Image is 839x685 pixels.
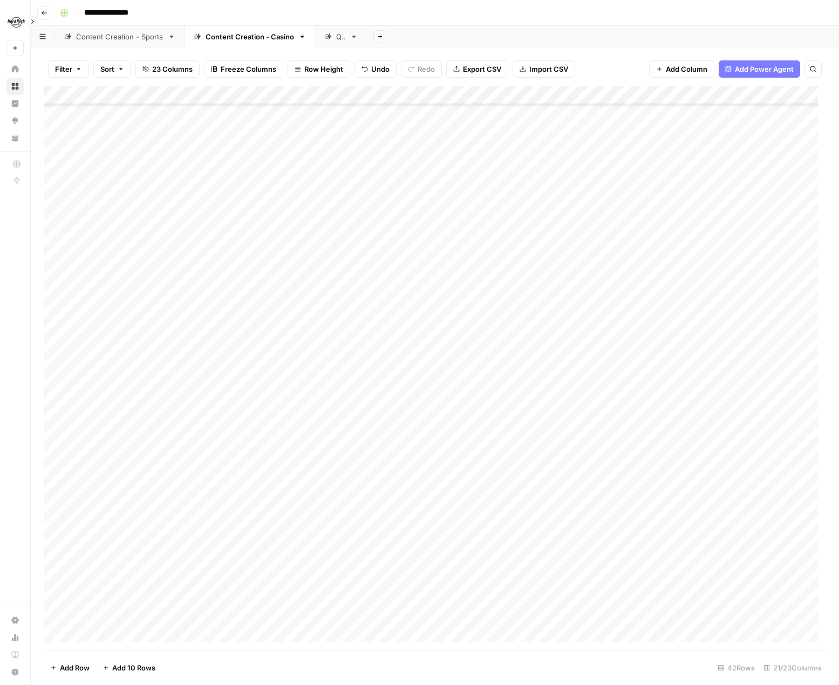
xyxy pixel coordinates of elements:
div: 42 Rows [713,659,759,676]
button: Add 10 Rows [96,659,162,676]
span: Row Height [304,64,343,74]
a: Content Creation - Sports [55,26,185,47]
div: Content Creation - Casino [206,31,294,42]
span: Sort [100,64,114,74]
button: Row Height [288,60,350,78]
a: Home [6,60,24,78]
a: Your Data [6,129,24,147]
button: Workspace: Hard Rock Digital [6,9,24,36]
span: 23 Columns [152,64,193,74]
span: Freeze Columns [221,64,276,74]
button: Sort [93,60,131,78]
button: Import CSV [513,60,575,78]
a: Usage [6,629,24,646]
button: Freeze Columns [204,60,283,78]
button: Filter [48,60,89,78]
a: Browse [6,78,24,95]
a: Opportunities [6,112,24,129]
button: Add Column [649,60,714,78]
span: Redo [418,64,435,74]
button: 23 Columns [135,60,200,78]
button: Export CSV [446,60,508,78]
a: Learning Hub [6,646,24,663]
div: QA [336,31,346,42]
button: Redo [401,60,442,78]
button: Undo [354,60,397,78]
span: Filter [55,64,72,74]
div: 21/23 Columns [759,659,826,676]
a: QA [315,26,367,47]
button: Add Power Agent [719,60,800,78]
button: Add Row [44,659,96,676]
a: Insights [6,95,24,112]
a: Settings [6,612,24,629]
span: Export CSV [463,64,501,74]
span: Add Row [60,662,90,673]
img: Hard Rock Digital Logo [6,12,26,32]
a: Content Creation - Casino [185,26,315,47]
span: Add Power Agent [735,64,794,74]
span: Add 10 Rows [112,662,155,673]
span: Undo [371,64,390,74]
button: Help + Support [6,663,24,681]
span: Import CSV [529,64,568,74]
span: Add Column [666,64,707,74]
div: Content Creation - Sports [76,31,163,42]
